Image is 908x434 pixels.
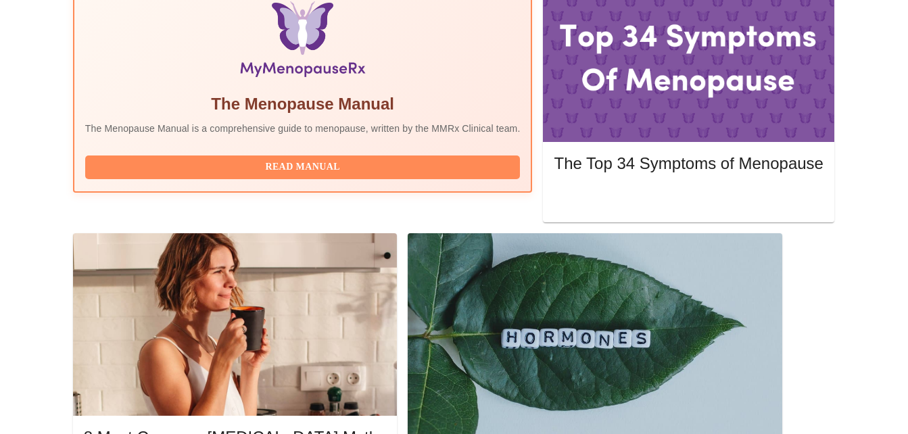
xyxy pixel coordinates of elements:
[554,153,823,174] h5: The Top 34 Symptoms of Menopause
[554,187,823,211] button: Read More
[85,93,521,115] h5: The Menopause Manual
[85,122,521,135] p: The Menopause Manual is a comprehensive guide to menopause, written by the MMRx Clinical team.
[85,155,521,179] button: Read Manual
[154,1,451,82] img: Menopause Manual
[99,159,507,176] span: Read Manual
[85,160,524,172] a: Read Manual
[554,192,826,203] a: Read More
[567,191,809,208] span: Read More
